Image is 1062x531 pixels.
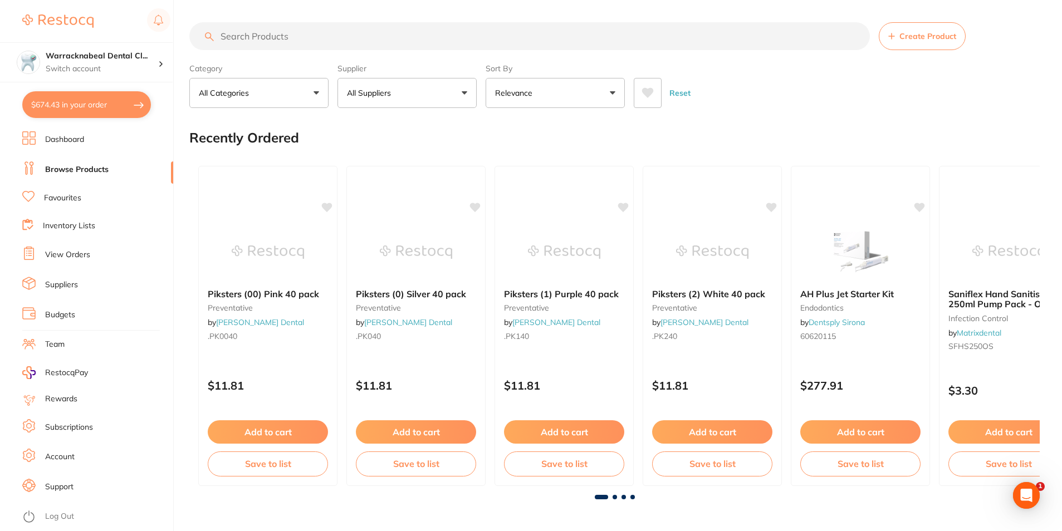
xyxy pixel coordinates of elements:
p: All Categories [199,87,253,99]
a: [PERSON_NAME] Dental [660,317,748,327]
span: Create Product [899,32,956,41]
img: Piksters (00) Pink 40 pack [232,224,304,280]
a: Matrixdental [957,328,1001,338]
b: Piksters (0) Silver 40 pack [356,289,476,299]
label: Sort By [486,63,625,73]
span: by [800,317,865,327]
small: preventative [504,303,624,312]
button: Add to cart [208,420,328,444]
b: AH Plus Jet Starter Kit [800,289,921,299]
img: Restocq Logo [22,14,94,28]
small: preventative [208,303,328,312]
button: Save to list [652,451,772,476]
a: Inventory Lists [43,220,95,232]
button: All Suppliers [337,78,477,108]
a: Restocq Logo [22,8,94,34]
img: Saniflex Hand Sanitiser 250ml Pump Pack - Ocean Scent [972,224,1045,280]
label: Supplier [337,63,477,73]
span: by [356,317,452,327]
div: Open Intercom Messenger [1013,482,1040,509]
small: 60620115 [800,332,921,341]
p: $11.81 [652,379,772,392]
a: RestocqPay [22,366,88,379]
h4: Warracknabeal Dental Clinic [46,51,158,62]
p: Relevance [495,87,537,99]
button: Add to cart [800,420,921,444]
img: AH Plus Jet Starter Kit [824,224,897,280]
img: Piksters (2) White 40 pack [676,224,748,280]
img: Piksters (1) Purple 40 pack [528,224,600,280]
p: All Suppliers [347,87,395,99]
a: Team [45,339,65,350]
button: All Categories [189,78,329,108]
span: by [504,317,600,327]
span: by [652,317,748,327]
button: Save to list [208,451,328,476]
b: Piksters (1) Purple 40 pack [504,289,624,299]
span: by [948,328,1001,338]
a: [PERSON_NAME] Dental [512,317,600,327]
h2: Recently Ordered [189,130,299,146]
a: Account [45,451,75,463]
a: View Orders [45,249,90,260]
small: .PK0040 [208,332,328,341]
a: Log Out [45,511,74,522]
small: preventative [356,303,476,312]
button: $674.43 in your order [22,91,151,118]
a: [PERSON_NAME] Dental [216,317,304,327]
button: Add to cart [356,420,476,444]
img: RestocqPay [22,366,36,379]
b: Piksters (00) Pink 40 pack [208,289,328,299]
button: Save to list [356,451,476,476]
button: Save to list [800,451,921,476]
small: endodontics [800,303,921,312]
button: Reset [666,78,694,108]
a: Favourites [44,193,81,204]
button: Log Out [22,508,170,526]
span: RestocqPay [45,367,88,378]
a: Support [45,481,74,493]
p: $11.81 [208,379,328,392]
p: $277.91 [800,379,921,392]
a: Dashboard [45,134,84,145]
a: Rewards [45,394,77,405]
a: Suppliers [45,279,78,291]
span: by [208,317,304,327]
p: $11.81 [356,379,476,392]
p: $11.81 [504,379,624,392]
a: [PERSON_NAME] Dental [364,317,452,327]
button: Add to cart [504,420,624,444]
small: .PK240 [652,332,772,341]
img: Warracknabeal Dental Clinic [17,51,40,73]
img: Piksters (0) Silver 40 pack [380,224,452,280]
p: Switch account [46,63,158,75]
button: Save to list [504,451,624,476]
small: .PK040 [356,332,476,341]
small: preventative [652,303,772,312]
a: Subscriptions [45,422,93,433]
label: Category [189,63,329,73]
input: Search Products [189,22,870,50]
a: Browse Products [45,164,109,175]
button: Create Product [879,22,966,50]
button: Add to cart [652,420,772,444]
a: Budgets [45,309,75,321]
button: Relevance [486,78,625,108]
span: 1 [1036,482,1045,491]
b: Piksters (2) White 40 pack [652,289,772,299]
a: Dentsply Sirona [809,317,865,327]
small: .PK140 [504,332,624,341]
